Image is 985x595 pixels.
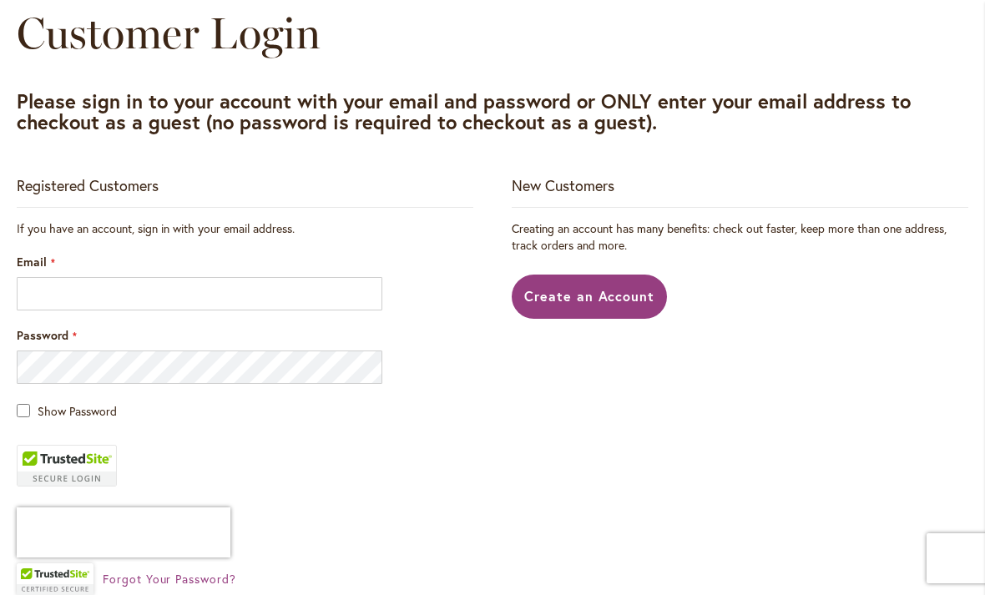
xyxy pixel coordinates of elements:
[103,571,236,587] a: Forgot Your Password?
[512,220,968,254] p: Creating an account has many benefits: check out faster, keep more than one address, track orders...
[17,327,68,343] span: Password
[13,536,59,582] iframe: Launch Accessibility Center
[17,445,117,487] div: TrustedSite Certified
[512,275,668,319] a: Create an Account
[512,175,614,195] strong: New Customers
[524,287,655,305] span: Create an Account
[17,220,473,237] div: If you have an account, sign in with your email address.
[17,7,321,59] span: Customer Login
[103,571,236,587] span: Forgot Your Password?
[38,403,117,419] span: Show Password
[17,88,911,135] strong: Please sign in to your account with your email and password or ONLY enter your email address to c...
[17,507,230,557] iframe: reCAPTCHA
[17,175,159,195] strong: Registered Customers
[17,254,47,270] span: Email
